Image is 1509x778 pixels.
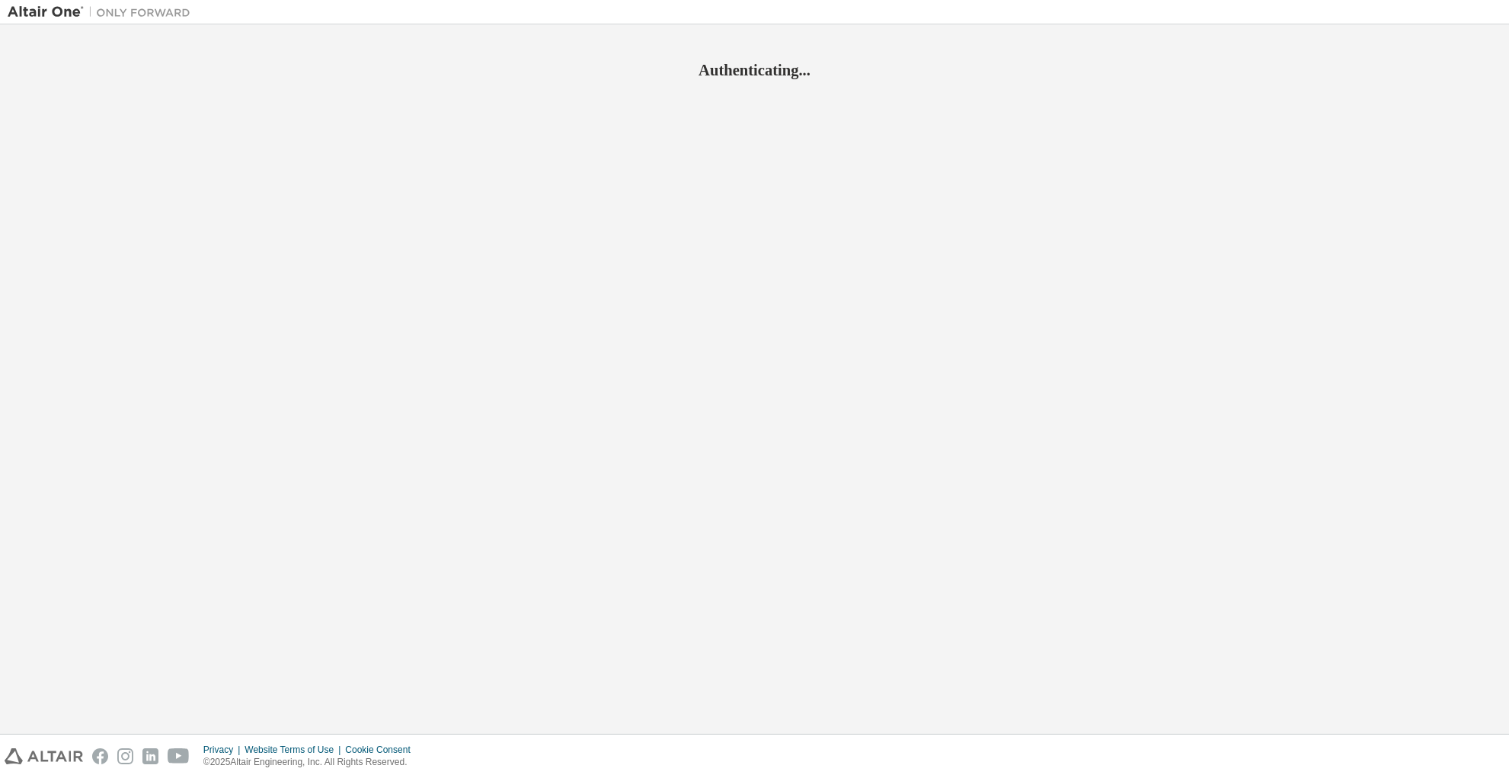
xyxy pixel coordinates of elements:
h2: Authenticating... [8,60,1501,80]
img: instagram.svg [117,748,133,764]
div: Website Terms of Use [245,744,345,756]
img: altair_logo.svg [5,748,83,764]
div: Cookie Consent [345,744,419,756]
img: facebook.svg [92,748,108,764]
p: © 2025 Altair Engineering, Inc. All Rights Reserved. [203,756,420,769]
img: Altair One [8,5,198,20]
img: linkedin.svg [142,748,158,764]
img: youtube.svg [168,748,190,764]
div: Privacy [203,744,245,756]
